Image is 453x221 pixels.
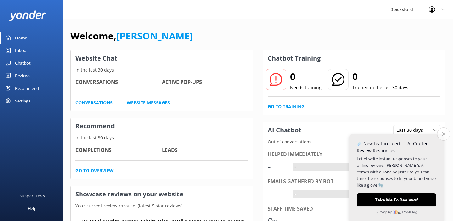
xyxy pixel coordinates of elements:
[71,50,253,67] h3: Website Chat
[71,118,253,134] h3: Recommend
[71,186,253,202] h3: Showcase reviews on your website
[268,103,305,110] a: Go to Training
[162,78,249,86] h4: Active Pop-ups
[15,82,39,95] div: Recommend
[268,205,440,213] div: Staff time saved
[268,150,440,159] div: Helped immediately
[268,177,440,186] div: Emails gathered by bot
[352,69,408,84] h2: 0
[263,50,325,67] h3: Chatbot Training
[352,84,408,91] p: Trained in the last 30 days
[268,159,287,174] div: -
[20,189,45,202] div: Support Docs
[263,138,445,145] p: Out of conversations
[290,84,322,91] p: Needs training
[71,67,253,73] p: In the last 30 days
[15,44,26,57] div: Inbox
[293,163,298,171] div: -
[71,134,253,141] p: In the last 30 days
[15,69,30,82] div: Reviews
[396,127,427,134] span: Last 30 days
[28,202,36,215] div: Help
[15,57,31,69] div: Chatbot
[75,78,162,86] h4: Conversations
[15,32,27,44] div: Home
[268,187,287,202] div: -
[70,28,193,44] h1: Welcome,
[116,29,193,42] a: [PERSON_NAME]
[293,190,298,198] div: -
[263,122,306,138] h3: AI Chatbot
[71,202,253,209] p: Your current review carousel (latest 5 star reviews)
[75,99,113,106] a: Conversations
[15,95,30,107] div: Settings
[75,167,114,174] a: Go to overview
[127,99,170,106] a: Website Messages
[75,146,162,154] h4: Completions
[162,146,249,154] h4: Leads
[290,69,322,84] h2: 0
[9,10,46,21] img: yonder-white-logo.png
